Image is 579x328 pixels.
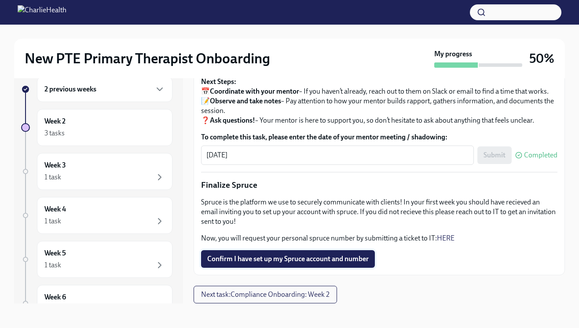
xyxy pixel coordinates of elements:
[44,84,96,94] h6: 2 previous weeks
[44,216,61,226] div: 1 task
[21,241,172,278] a: Week 51 task
[44,260,61,270] div: 1 task
[21,153,172,190] a: Week 31 task
[210,87,299,95] strong: Coordinate with your mentor
[44,128,65,138] div: 3 tasks
[207,255,369,263] span: Confirm I have set up my Spruce account and number
[21,285,172,322] a: Week 6
[21,197,172,234] a: Week 41 task
[529,51,554,66] h3: 50%
[206,150,469,160] textarea: [DATE]
[201,132,557,142] label: To complete this task, please enter the date of your mentor meeting / shadowing:
[210,116,255,124] strong: Ask questions!
[25,50,270,67] h2: New PTE Primary Therapist Onboarding
[37,77,172,102] div: 2 previous weeks
[434,49,472,59] strong: My progress
[44,204,66,214] h6: Week 4
[210,97,281,105] strong: Observe and take notes
[201,233,557,243] p: Now, you will request your personal spruce number by submitting a ticket to IT:
[201,179,557,191] p: Finalize Spruce
[44,160,66,170] h6: Week 3
[44,117,66,126] h6: Week 2
[201,250,375,268] button: Confirm I have set up my Spruce account and number
[524,152,557,159] span: Completed
[201,77,236,86] strong: Next Steps:
[44,292,66,302] h6: Week 6
[201,290,330,299] span: Next task : Compliance Onboarding: Week 2
[18,5,66,19] img: CharlieHealth
[201,77,557,125] p: 📅 – If you haven’t already, reach out to them on Slack or email to find a time that works. 📝 – Pa...
[44,172,61,182] div: 1 task
[44,248,66,258] h6: Week 5
[201,197,557,226] p: Spruce is the platform we use to securely communicate with clients! In your first week you should...
[21,109,172,146] a: Week 23 tasks
[194,286,337,303] button: Next task:Compliance Onboarding: Week 2
[437,234,454,242] a: HERE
